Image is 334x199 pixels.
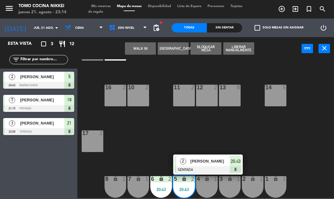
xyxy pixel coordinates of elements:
span: pending_actions [152,24,160,32]
span: [PERSON_NAME] [20,120,64,126]
span: 2do Nivel [118,26,134,30]
i: lock [250,176,255,181]
span: Mis reservas [88,5,114,8]
span: Cena [75,26,84,30]
button: power_input [302,44,313,53]
div: 17 [82,130,83,136]
i: power_input [304,44,311,52]
span: 12 [69,40,74,48]
i: restaurant [58,40,66,48]
span: check_box_outline_blank [255,25,260,31]
i: arrow_drop_down [53,24,60,32]
div: Esta vista [3,40,45,48]
span: 5 [68,73,71,80]
span: 2 [9,74,15,80]
div: jueves 21. agosto - 23:14 [19,9,66,15]
div: 1 [145,176,149,182]
button: WALK IN [125,42,156,55]
i: lock [204,176,210,181]
button: close [319,44,330,53]
span: Lista de Espera [174,5,204,8]
i: add_circle_outline [278,5,285,13]
button: Bloquear Mesa [191,42,221,55]
span: 21 [67,119,71,127]
div: 2 [214,85,218,90]
i: turned_in_not [305,5,313,13]
i: search [319,5,326,13]
span: 7 [9,97,15,103]
div: 2 [191,176,195,182]
div: Todas [172,23,207,32]
span: Mapa de mesas [114,5,145,8]
i: exit_to_app [292,5,299,13]
div: 1 [122,176,126,182]
div: 1 [237,176,241,182]
span: [PERSON_NAME] [20,74,64,80]
button: Liberar Manualmente [223,42,254,55]
span: 20:43 [231,158,241,165]
span: Pre-acceso [204,5,227,8]
span: 3 [51,40,53,48]
i: lock [136,176,141,181]
i: lock [273,176,278,181]
span: 2 [180,158,186,164]
i: power_settings_new [320,24,327,32]
span: Disponibilidad [145,5,174,8]
div: 1 [283,176,286,182]
i: crop_square [40,40,47,48]
button: [GEOGRAPHIC_DATA] [158,42,189,55]
div: 8 [237,85,241,90]
div: 16 [105,85,105,90]
div: 20:43 [150,187,172,192]
i: lock [113,176,118,181]
label: Solo mesas sin asignar [255,25,303,31]
input: Filtrar por nombre... [20,56,68,63]
div: 2 [100,130,103,136]
div: Tomo Cocina Nikkei [19,3,66,9]
i: filter_list [12,56,20,63]
i: menu [5,4,14,13]
div: 2 [145,85,149,90]
span: 19 [67,96,71,104]
div: Sin sentar [207,23,242,32]
span: BUSCAR [316,4,329,14]
span: [PERSON_NAME] [191,158,230,164]
div: 2 [122,85,126,90]
div: 1 [214,176,218,182]
i: lock [159,176,164,181]
div: 2 [191,85,195,90]
span: [PERSON_NAME] [20,97,64,103]
i: lock [182,176,187,181]
i: close [321,44,328,52]
span: RESERVAR MESA [275,4,289,14]
span: WALK IN [289,4,302,14]
span: fiber_manual_record [159,21,163,24]
span: Reserva especial [302,4,316,14]
div: 1 [260,176,263,182]
div: 2 [168,176,172,182]
i: lock [227,176,233,181]
button: menu [5,4,14,15]
span: 3 [9,120,15,126]
div: 8 [105,176,105,182]
div: 5 [283,85,286,90]
div: 20:43 [173,187,195,192]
